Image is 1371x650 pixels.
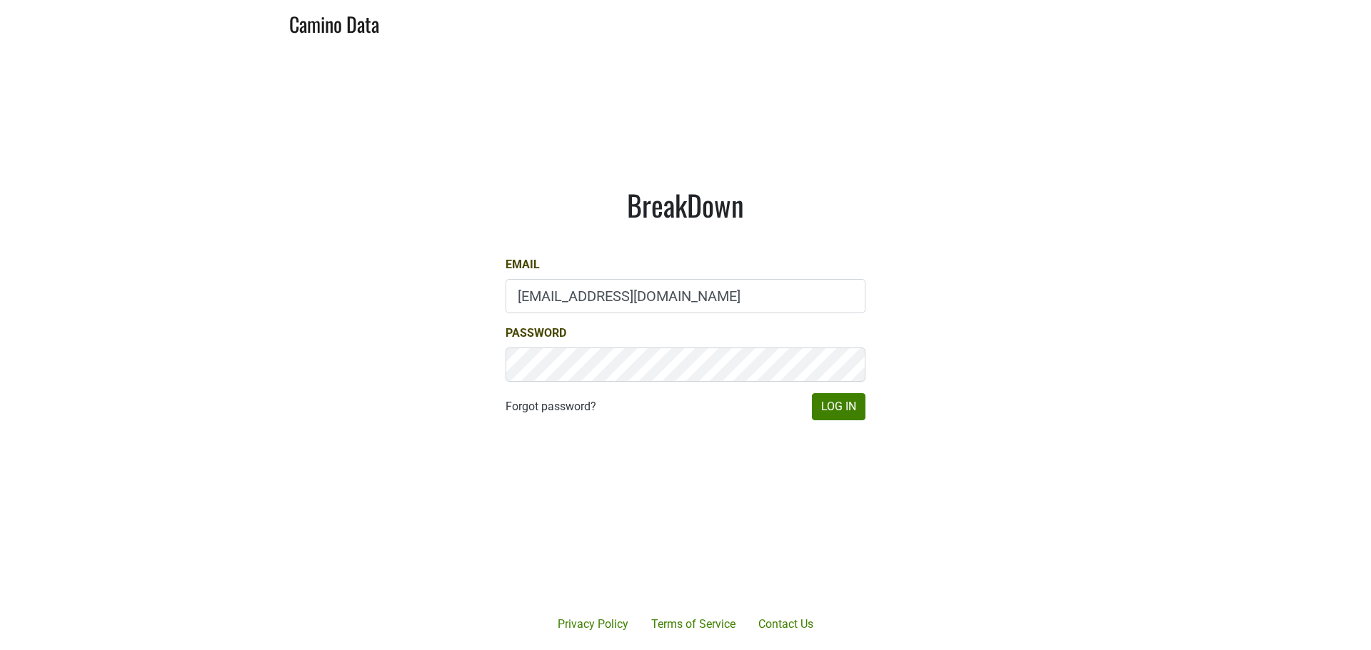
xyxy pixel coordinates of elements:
[640,610,747,639] a: Terms of Service
[506,325,566,342] label: Password
[506,188,865,222] h1: BreakDown
[506,398,596,415] a: Forgot password?
[289,6,379,39] a: Camino Data
[506,256,540,273] label: Email
[546,610,640,639] a: Privacy Policy
[747,610,825,639] a: Contact Us
[812,393,865,420] button: Log In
